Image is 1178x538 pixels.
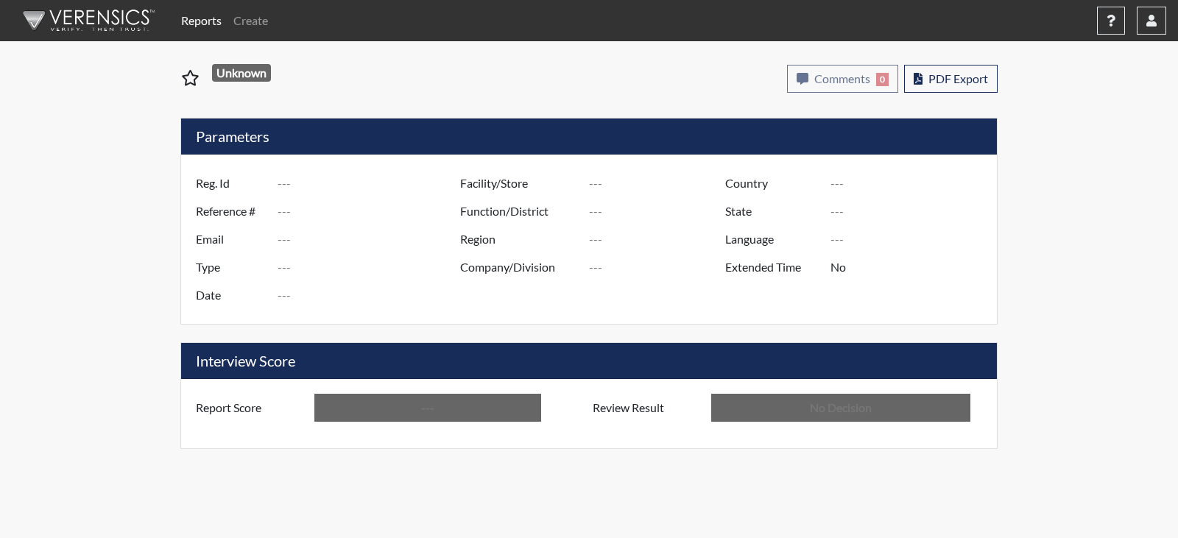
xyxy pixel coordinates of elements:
label: Language [714,225,830,253]
span: Unknown [212,64,272,82]
a: Create [228,6,274,35]
label: Extended Time [714,253,830,281]
input: No Decision [711,394,970,422]
label: Country [714,169,830,197]
input: --- [278,197,464,225]
label: Reg. Id [185,169,278,197]
input: --- [278,281,464,309]
h5: Interview Score [181,343,997,379]
button: Comments0 [787,65,898,93]
a: Reports [175,6,228,35]
label: Report Score [185,394,314,422]
label: Email [185,225,278,253]
input: --- [314,394,541,422]
span: 0 [876,73,889,86]
input: --- [830,253,993,281]
input: --- [830,225,993,253]
input: --- [830,169,993,197]
label: Review Result [582,394,711,422]
input: --- [278,253,464,281]
input: --- [589,197,729,225]
label: Reference # [185,197,278,225]
input: --- [589,225,729,253]
input: --- [278,225,464,253]
span: Comments [814,71,870,85]
input: --- [278,169,464,197]
label: Company/Division [449,253,589,281]
input: --- [589,253,729,281]
h5: Parameters [181,118,997,155]
span: PDF Export [928,71,988,85]
input: --- [589,169,729,197]
label: Region [449,225,589,253]
label: Type [185,253,278,281]
label: Facility/Store [449,169,589,197]
label: Date [185,281,278,309]
label: Function/District [449,197,589,225]
label: State [714,197,830,225]
button: PDF Export [904,65,998,93]
input: --- [830,197,993,225]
